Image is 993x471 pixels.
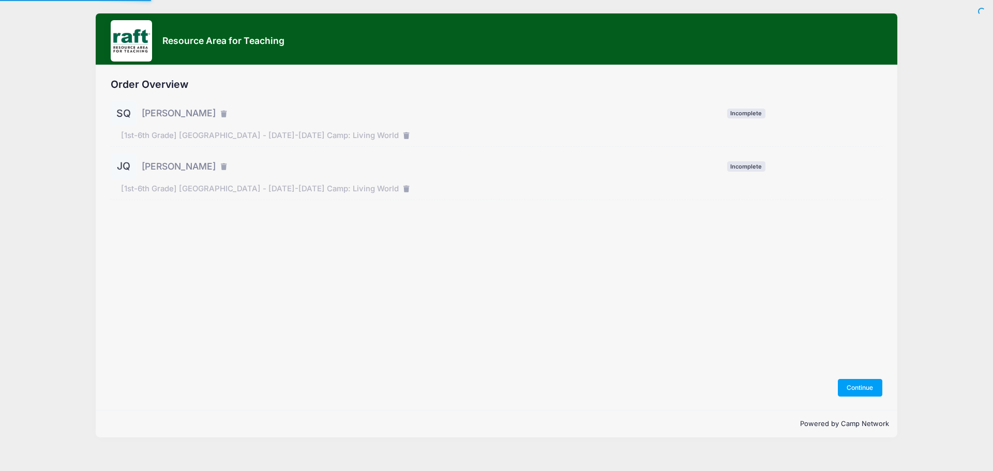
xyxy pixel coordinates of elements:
h3: Resource Area for Teaching [162,35,284,46]
span: [1st-6th Grade] [GEOGRAPHIC_DATA] - [DATE]-[DATE] Camp: Living World [121,130,399,141]
p: Powered by Camp Network [104,419,889,429]
span: Registration information for this participant is not complete. [727,109,765,118]
button: Continue [838,379,882,397]
span: [1st-6th Grade] [GEOGRAPHIC_DATA] - [DATE]-[DATE] Camp: Living World [121,183,399,194]
span: [PERSON_NAME] [142,160,216,173]
span: [PERSON_NAME] [142,107,216,120]
span: Registration information for this participant is not complete. [727,161,765,171]
div: SQ [111,100,137,126]
div: JQ [111,154,137,179]
h2: Order Overview [111,79,882,90]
